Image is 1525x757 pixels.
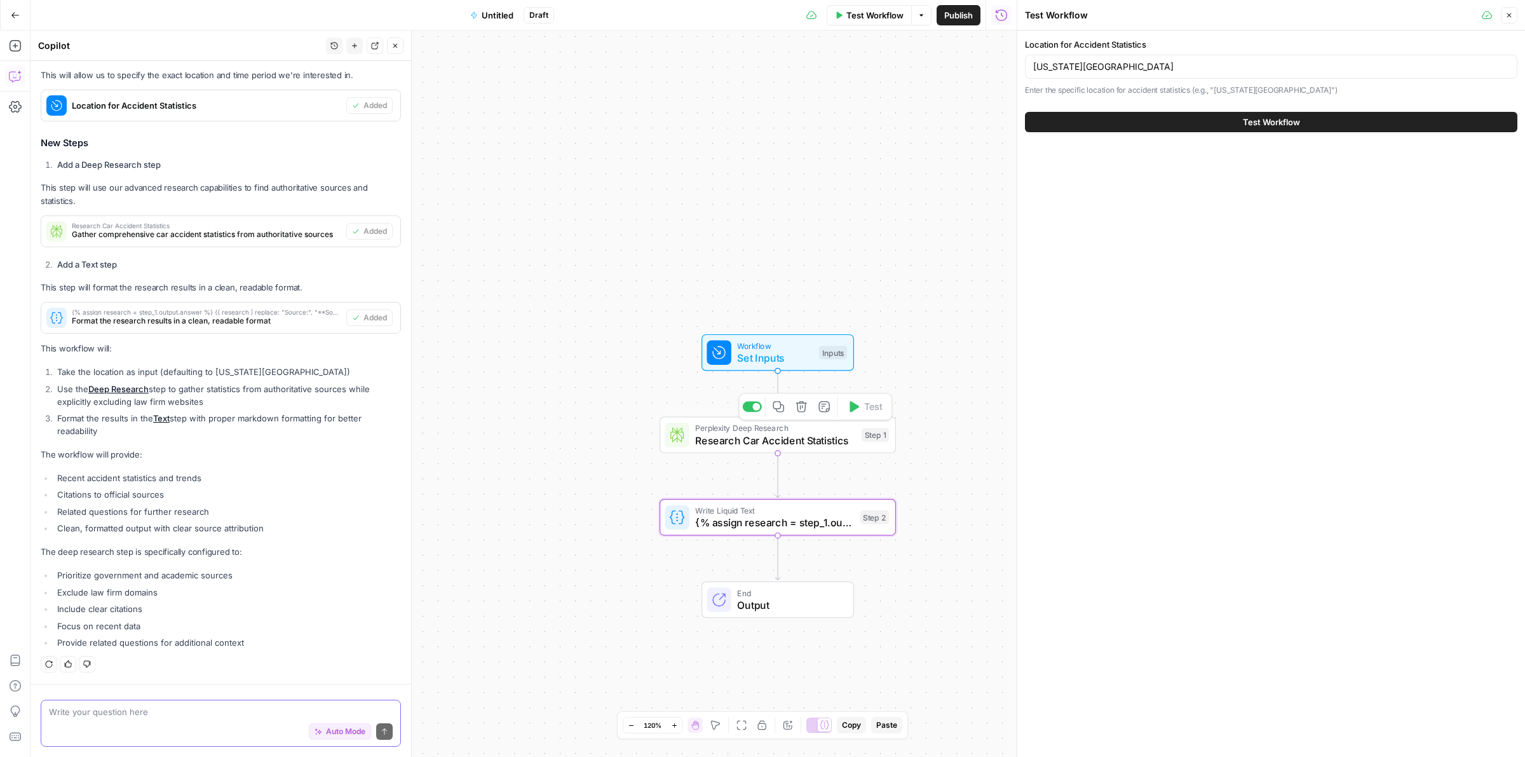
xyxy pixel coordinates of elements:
button: Publish [937,5,980,25]
span: Draft [529,10,548,21]
button: Copy [837,717,866,733]
div: Step 1 [862,428,889,442]
strong: Add a Text step [57,259,117,269]
span: Workflow [737,339,813,351]
button: Test Workflow [1025,112,1517,132]
span: Untitled [482,9,513,22]
span: Location for Accident Statistics [72,99,341,112]
g: Edge from step_1 to step_2 [775,454,780,498]
button: Added [346,310,393,326]
div: Copilot [38,39,322,52]
span: Write Liquid Text [695,505,854,517]
button: Added [346,223,393,240]
g: Edge from step_2 to end [775,536,780,580]
button: Untitled [463,5,521,25]
li: Recent accident statistics and trends [54,472,401,484]
label: Location for Accident Statistics [1025,38,1517,51]
li: Clean, formatted output with clear source attribution [54,522,401,535]
a: Text [153,413,170,423]
div: EndOutput [660,582,896,618]
button: Test Workflow [827,5,911,25]
span: Test [864,400,883,414]
span: {% assign research = step_1.output.answer %} {{ research | replace: "Source:", "**Source:**" | re... [695,515,854,530]
span: Publish [944,9,973,22]
span: Research Car Accident Statistics [695,433,855,448]
p: Enter the specific location for accident statistics (e.g., "[US_STATE][GEOGRAPHIC_DATA]") [1025,84,1517,97]
li: Use the step to gather statistics from authoritative sources while explicitly excluding law firm ... [54,383,401,408]
span: Added [363,100,387,111]
span: Added [363,312,387,324]
p: This step will use our advanced research capabilities to find authoritative sources and statistics. [41,181,401,208]
span: Added [363,226,387,237]
span: {% assign research = step_1.output.answer %} {{ research | replace: "Source:", "**Source:**" | re... [72,309,341,315]
span: 120% [644,720,661,730]
li: Include clear citations [54,603,401,615]
li: Citations to official sources [54,488,401,501]
button: Paste [871,717,902,733]
a: Deep Research [88,384,149,394]
span: Test Workflow [846,9,904,22]
span: Output [737,597,841,613]
span: Paste [876,719,897,731]
span: Format the research results in a clean, readable format [72,315,341,327]
li: Related questions for further research [54,505,401,518]
button: Test [841,397,888,416]
div: WorkflowSet InputsInputs [660,334,896,371]
strong: Add a Deep Research step [57,160,161,170]
button: Auto Mode [309,723,371,740]
p: This workflow will: [41,342,401,355]
span: Auto Mode [326,726,365,737]
div: Perplexity Deep ResearchResearch Car Accident StatisticsStep 1Test [660,417,896,454]
p: The workflow will provide: [41,448,401,461]
p: This will allow us to specify the exact location and time period we're interested in. [41,69,401,82]
li: Take the location as input (defaulting to [US_STATE][GEOGRAPHIC_DATA]) [54,365,401,378]
span: Copy [842,719,861,731]
span: End [737,587,841,599]
li: Provide related questions for additional context [54,636,401,649]
span: Set Inputs [737,350,813,365]
li: Exclude law firm domains [54,586,401,599]
button: Added [346,97,393,114]
h3: New Steps [41,135,401,151]
p: This step will format the research results in a clean, readable format. [41,281,401,294]
div: Write Liquid Text{% assign research = step_1.output.answer %} {{ research | replace: "Source:", "... [660,499,896,536]
span: Perplexity Deep Research [695,422,855,434]
span: Gather comprehensive car accident statistics from authoritative sources [72,229,341,240]
span: Test Workflow [1243,116,1300,128]
div: Inputs [819,346,847,360]
g: Edge from start to step_1 [775,371,780,415]
span: Research Car Accident Statistics [72,222,341,229]
input: Oklahoma City [1033,60,1509,73]
li: Prioritize government and academic sources [54,569,401,582]
p: The deep research step is specifically configured to: [41,545,401,559]
li: Focus on recent data [54,620,401,632]
div: Step 2 [860,510,890,524]
li: Format the results in the step with proper markdown formatting for better readability [54,412,401,437]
